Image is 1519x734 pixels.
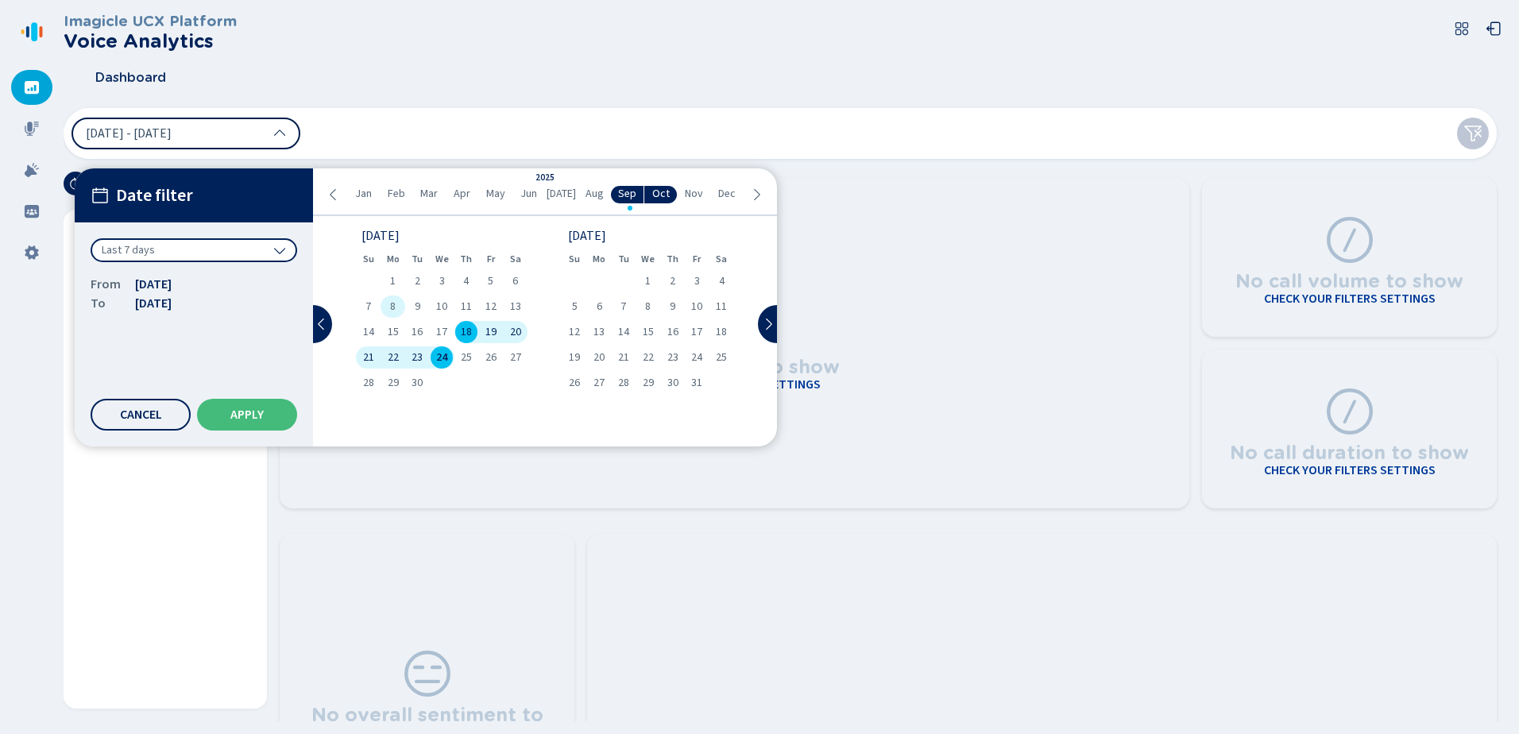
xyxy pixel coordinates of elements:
[64,13,237,30] h3: Imagicle UCX Platform
[436,326,447,338] span: 17
[636,296,660,318] div: Wed Oct 08 2025
[487,253,495,265] abbr: Friday
[24,162,40,178] svg: alarm-filled
[485,301,497,312] span: 12
[388,326,399,338] span: 15
[716,301,727,312] span: 11
[593,352,605,363] span: 20
[645,301,651,312] span: 8
[652,187,670,200] span: Oct
[420,187,438,200] span: Mar
[597,301,602,312] span: 6
[618,326,629,338] span: 14
[693,253,701,265] abbr: Friday
[436,352,447,363] span: 24
[586,187,604,200] span: Aug
[587,346,612,369] div: Mon Oct 20 2025
[197,399,297,431] button: Apply
[356,372,381,394] div: Sun Sep 28 2025
[91,294,122,313] span: To
[91,275,122,294] span: From
[593,253,605,265] abbr: Monday
[709,296,734,318] div: Sat Oct 11 2025
[24,79,40,95] svg: dashboard-filled
[512,276,518,287] span: 6
[461,352,472,363] span: 25
[572,301,578,312] span: 5
[719,276,725,287] span: 4
[390,301,396,312] span: 8
[562,321,587,343] div: Sun Oct 12 2025
[1463,124,1482,143] svg: funnel-disabled
[636,270,660,292] div: Wed Oct 01 2025
[643,377,654,388] span: 29
[520,187,537,200] span: Jun
[535,173,555,183] div: 2025
[356,321,381,343] div: Sun Sep 14 2025
[691,377,702,388] span: 31
[461,301,472,312] span: 11
[86,127,172,140] span: [DATE] - [DATE]
[485,352,497,363] span: 26
[381,296,405,318] div: Mon Sep 08 2025
[643,352,654,363] span: 22
[355,187,372,200] span: Jan
[1486,21,1502,37] svg: box-arrow-left
[547,187,576,200] span: [DATE]
[488,276,493,287] span: 5
[685,270,709,292] div: Fri Oct 03 2025
[593,326,605,338] span: 13
[436,301,447,312] span: 10
[569,377,580,388] span: 26
[645,276,651,287] span: 1
[716,326,727,338] span: 18
[618,253,629,265] abbr: Tuesday
[593,377,605,388] span: 27
[670,301,675,312] span: 9
[435,253,449,265] abbr: Wednesday
[388,377,399,388] span: 29
[454,270,479,292] div: Thu Sep 04 2025
[569,352,580,363] span: 19
[91,399,191,431] button: Cancel
[363,377,374,388] span: 28
[685,187,703,200] span: Nov
[691,301,702,312] span: 10
[405,346,430,369] div: Tue Sep 23 2025
[691,352,702,363] span: 24
[1457,118,1489,149] button: Clear filters
[135,275,172,294] span: [DATE]
[562,296,587,318] div: Sun Oct 05 2025
[381,372,405,394] div: Mon Sep 29 2025
[381,270,405,292] div: Mon Sep 01 2025
[685,296,709,318] div: Fri Oct 10 2025
[510,326,521,338] span: 20
[641,253,655,265] abbr: Wednesday
[387,253,400,265] abbr: Monday
[230,408,264,421] span: Apply
[612,321,636,343] div: Tue Oct 14 2025
[412,352,423,363] span: 23
[405,321,430,343] div: Tue Sep 16 2025
[361,230,522,241] div: [DATE]
[454,346,479,369] div: Thu Sep 25 2025
[24,121,40,137] svg: mic-fill
[95,71,166,85] span: Dashboard
[660,270,685,292] div: Thu Oct 02 2025
[660,321,685,343] div: Thu Oct 16 2025
[694,276,700,287] span: 3
[412,253,423,265] abbr: Tuesday
[390,276,396,287] span: 1
[587,321,612,343] div: Mon Oct 13 2025
[618,377,629,388] span: 28
[667,377,678,388] span: 30
[510,301,521,312] span: 13
[439,276,445,287] span: 3
[454,321,479,343] div: Thu Sep 18 2025
[612,372,636,394] div: Tue Oct 28 2025
[64,30,237,52] h2: Voice Analytics
[327,188,340,201] svg: chevron-left
[612,346,636,369] div: Tue Oct 21 2025
[503,270,528,292] div: Sat Sep 06 2025
[388,187,405,200] span: Feb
